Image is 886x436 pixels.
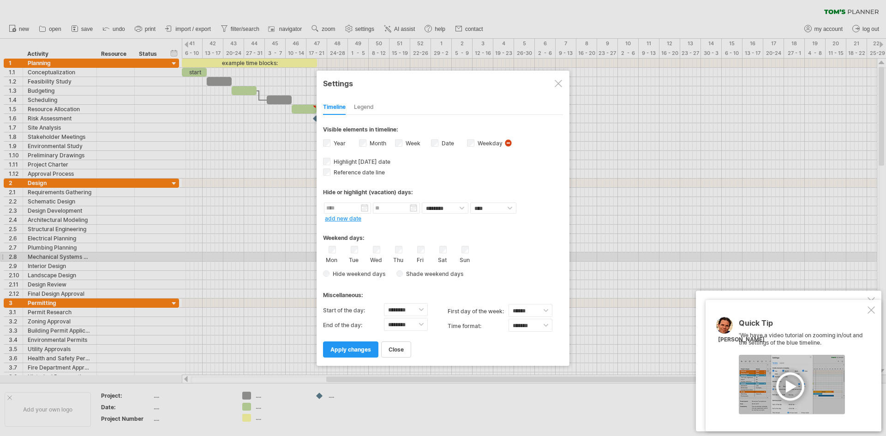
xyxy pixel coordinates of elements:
[325,215,361,222] a: add new date
[323,75,563,91] div: Settings
[323,189,563,196] div: Hide or highlight (vacation) days:
[332,169,385,176] span: Reference date line
[392,255,404,263] label: Thu
[448,304,509,319] label: first day of the week:
[323,318,384,333] label: End of the day:
[718,336,765,344] div: [PERSON_NAME]
[323,283,563,301] div: Miscellaneous:
[323,100,346,115] div: Timeline
[332,140,346,147] label: Year
[476,140,503,147] label: Weekday
[330,346,371,353] span: apply changes
[414,255,426,263] label: Fri
[323,341,378,358] a: apply changes
[448,319,509,334] label: Time format:
[370,255,382,263] label: Wed
[348,255,359,263] label: Tue
[323,303,384,318] label: Start of the day:
[459,255,470,263] label: Sun
[368,140,386,147] label: Month
[404,140,420,147] label: Week
[381,341,411,358] a: close
[354,100,374,115] div: Legend
[323,126,563,136] div: Visible elements in timeline:
[323,226,563,244] div: Weekend days:
[389,346,404,353] span: close
[739,319,866,414] div: 'We have a video tutorial on zooming in/out and the settings of the blue timeline.
[739,319,866,332] div: Quick Tip
[326,255,337,263] label: Mon
[440,140,454,147] label: Date
[403,270,463,277] span: Shade weekend days
[706,299,866,308] div: [PERSON_NAME]'s AI-assistant
[332,158,390,165] span: Highlight [DATE] date
[437,255,448,263] label: Sat
[329,270,385,277] span: Hide weekend days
